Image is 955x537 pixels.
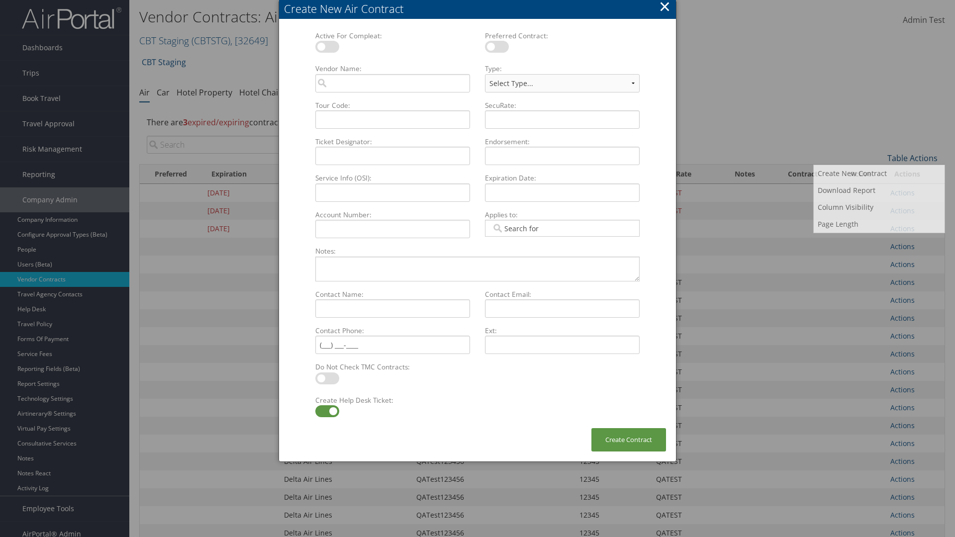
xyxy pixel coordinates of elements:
input: Ext: [485,336,640,354]
label: Active For Compleat: [311,31,474,41]
label: Type: [481,64,644,74]
input: Service Info (OSI): [315,183,470,202]
textarea: Notes: [315,257,640,281]
label: Vendor Name: [311,64,474,74]
button: Create Contract [591,428,666,451]
a: Create New Contract [814,165,945,182]
input: Vendor Name: [315,74,470,92]
label: Preferred Contract: [481,31,644,41]
a: Column Visibility [814,199,945,216]
label: Create Help Desk Ticket: [311,395,474,405]
input: Account Number: [315,220,470,238]
input: SecuRate: [485,110,640,129]
label: Contact Name: [311,289,474,299]
label: Do Not Check TMC Contracts: [311,362,474,372]
label: Ticket Designator: [311,137,474,147]
input: Endorsement: [485,147,640,165]
label: SecuRate: [481,100,644,110]
div: Create New Air Contract [284,1,676,16]
label: Tour Code: [311,100,474,110]
label: Applies to: [481,210,644,220]
input: Applies to: [491,223,547,233]
input: Tour Code: [315,110,470,129]
label: Endorsement: [481,137,644,147]
label: Expiration Date: [481,173,644,183]
label: Service Info (OSI): [311,173,474,183]
input: Contact Name: [315,299,470,318]
label: Notes: [311,246,644,256]
label: Ext: [481,326,644,336]
select: Type: [485,74,640,92]
a: Download Report [814,182,945,199]
label: Contact Email: [481,289,644,299]
input: Ticket Designator: [315,147,470,165]
input: Expiration Date: [485,183,640,202]
label: Contact Phone: [311,326,474,336]
a: Page Length [814,216,945,233]
label: Account Number: [311,210,474,220]
input: Contact Phone: [315,336,470,354]
input: Contact Email: [485,299,640,318]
